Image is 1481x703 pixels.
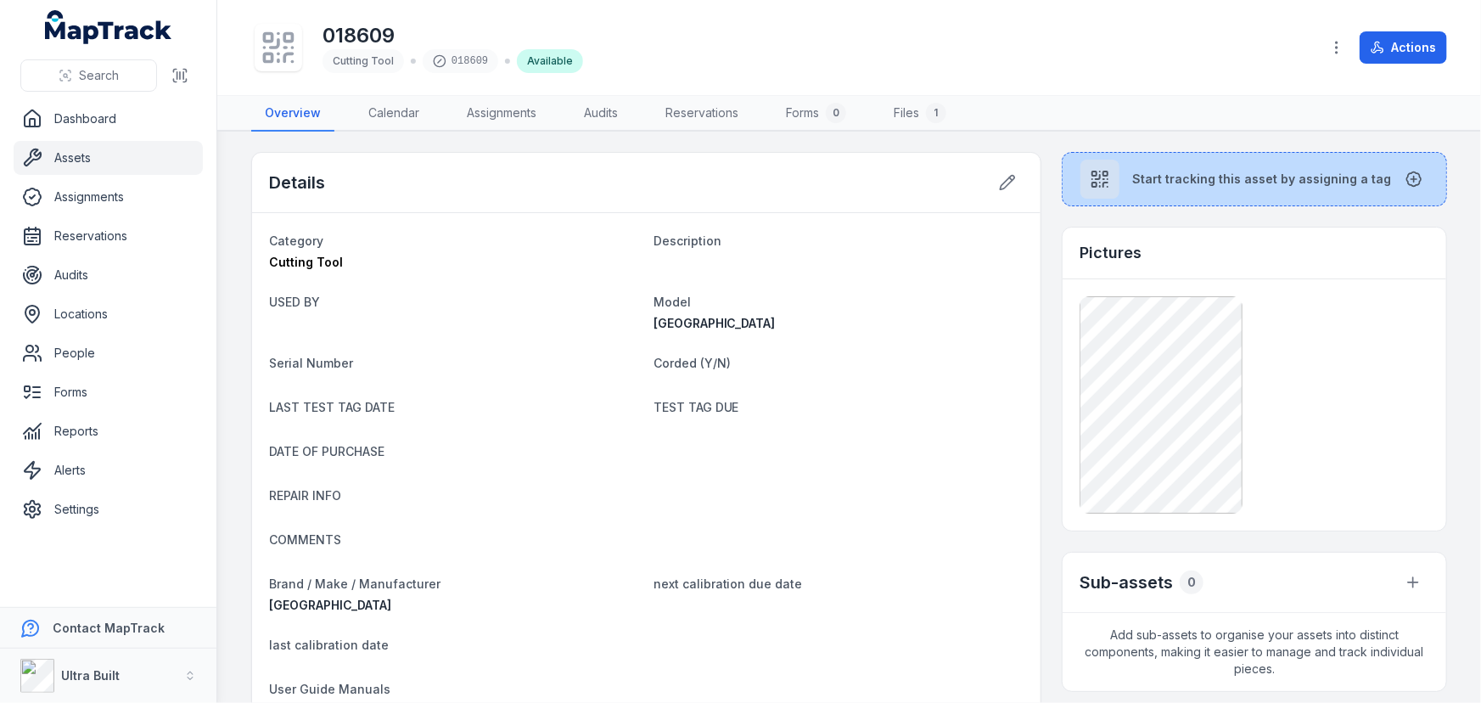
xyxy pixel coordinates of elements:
a: Alerts [14,453,203,487]
span: Serial Number [269,356,353,370]
a: Forms [14,375,203,409]
span: Model [654,295,691,309]
a: MapTrack [45,10,172,44]
span: next calibration due date [654,576,803,591]
span: last calibration date [269,638,389,652]
span: USED BY [269,295,320,309]
span: Brand / Make / Manufacturer [269,576,440,591]
button: Search [20,59,157,92]
div: 0 [1180,571,1203,594]
a: Settings [14,492,203,526]
span: Add sub-assets to organise your assets into distinct components, making it easier to manage and t... [1063,613,1446,691]
div: 1 [926,103,946,123]
span: User Guide Manuals [269,682,390,696]
a: Forms0 [772,96,860,132]
span: Corded (Y/N) [654,356,731,370]
span: [GEOGRAPHIC_DATA] [269,598,391,612]
a: Locations [14,297,203,331]
strong: Ultra Built [61,668,120,683]
a: Reservations [14,219,203,253]
a: Reservations [652,96,752,132]
a: Dashboard [14,102,203,136]
a: Audits [14,258,203,292]
h3: Pictures [1080,241,1142,265]
a: Calendar [355,96,433,132]
button: Actions [1360,31,1447,64]
a: Assignments [453,96,550,132]
div: 0 [826,103,846,123]
span: Cutting Tool [333,54,394,67]
h2: Sub-assets [1080,571,1173,594]
span: [GEOGRAPHIC_DATA] [654,316,776,330]
span: Description [654,233,721,248]
a: Assets [14,141,203,175]
span: Start tracking this asset by assigning a tag [1133,171,1392,188]
span: Category [269,233,323,248]
a: Audits [570,96,631,132]
span: DATE OF PURCHASE [269,444,384,458]
span: Search [79,67,119,84]
a: Reports [14,414,203,448]
h2: Details [269,171,325,194]
a: People [14,336,203,370]
span: REPAIR INFO [269,488,341,503]
span: LAST TEST TAG DATE [269,400,395,414]
a: Files1 [880,96,960,132]
div: 018609 [423,49,498,73]
a: Assignments [14,180,203,214]
h1: 018609 [323,22,583,49]
span: TEST TAG DUE [654,400,739,414]
span: COMMENTS [269,532,341,547]
div: Available [517,49,583,73]
span: Cutting Tool [269,255,343,269]
a: Overview [251,96,334,132]
strong: Contact MapTrack [53,621,165,635]
button: Start tracking this asset by assigning a tag [1062,152,1447,206]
